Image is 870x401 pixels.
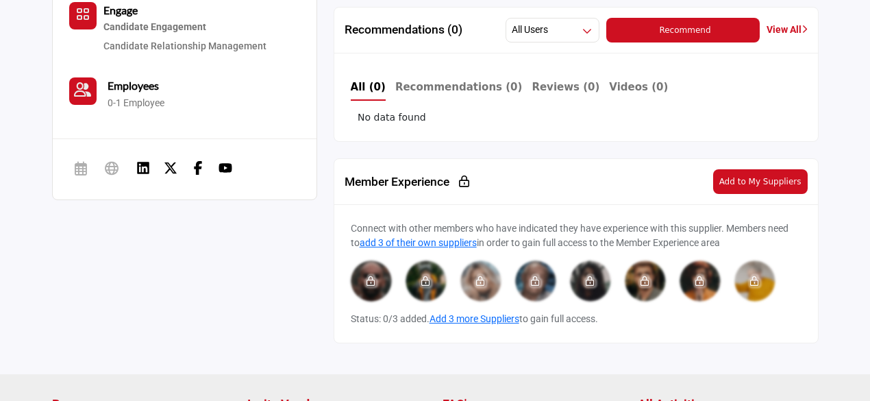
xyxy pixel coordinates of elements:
span: Recommend [659,25,710,35]
button: Contact-Employee Icon [69,77,97,105]
span: Add to My Suppliers [719,177,801,186]
p: Connect with other members who have indicated they have experience with this supplier. Members ne... [351,221,801,250]
img: image [625,260,666,302]
div: Please rate 2 or more vendors to connect with members. [734,260,775,302]
a: View All [767,23,808,37]
a: Candidate Relationship Management [103,40,266,51]
b: Recommendations (0) [395,81,523,93]
b: Employees [108,79,159,92]
div: Please rate 2 or more vendors to connect with members. [680,260,721,302]
div: Please rate 2 or more vendors to connect with members. [515,260,556,302]
p: Status: 0/3 added. to gain full access. [351,312,801,326]
b: Engage [103,3,138,16]
div: Please rate 2 or more vendors to connect with members. [406,260,447,302]
b: All (0) [351,81,386,93]
button: Category Icon [69,2,97,29]
img: image [570,260,611,302]
button: All Users [506,18,599,42]
a: Candidate Engagement [103,19,266,36]
button: Recommend [606,18,760,42]
div: Please rate 2 or more vendors to connect with members. [625,260,666,302]
a: Add 3 more Suppliers [430,313,519,324]
img: image [515,260,556,302]
img: YouTube [219,161,232,175]
b: Videos (0) [609,81,668,93]
button: Add to My Suppliers [713,169,808,194]
a: Link of redirect to contact page [69,77,97,105]
div: Please rate 2 or more vendors to connect with members. [570,260,611,302]
div: Please rate 2 or more vendors to connect with members. [460,260,501,302]
img: Facebook [191,161,205,175]
h2: Member Experience [345,175,469,189]
h2: Recommendations (0) [345,23,462,37]
img: image [406,260,447,302]
div: Strategies and tools for maintaining active and engaging interactions with potential candidates. [103,19,266,36]
a: Engage [103,5,138,16]
img: image [680,260,721,302]
h2: All Users [512,23,548,37]
img: image [734,260,775,302]
div: Please rate 2 or more vendors to connect with members. [351,260,392,302]
span: No data found [358,110,426,125]
a: 0-1 Employee [108,97,164,110]
a: Employees [108,77,159,94]
b: Reviews (0) [532,81,599,93]
a: add 3 of their own suppliers [360,237,477,248]
img: X [164,161,177,175]
img: image [351,260,392,302]
img: image [460,260,501,302]
img: LinkedIn [136,161,150,175]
